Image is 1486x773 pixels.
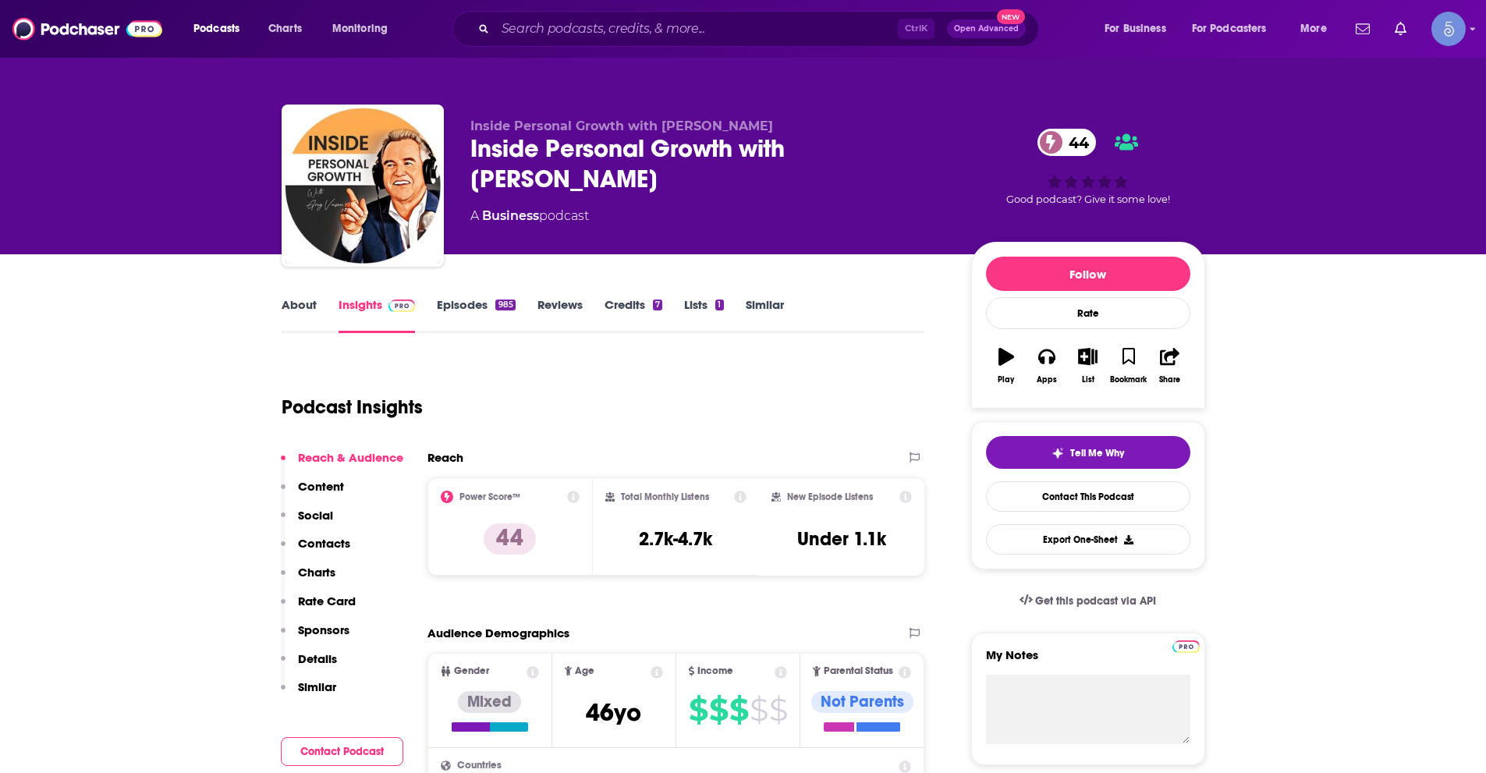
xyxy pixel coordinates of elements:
h1: Podcast Insights [282,395,423,419]
button: Social [281,508,333,537]
div: Rate [986,297,1190,329]
a: Pro website [1172,638,1200,653]
button: Play [986,338,1027,394]
span: Good podcast? Give it some love! [1006,193,1170,205]
p: Social [298,508,333,523]
div: A podcast [470,207,589,225]
h3: Under 1.1k [797,527,886,551]
p: Contacts [298,536,350,551]
button: Follow [986,257,1190,291]
span: $ [750,697,768,722]
a: Show notifications dropdown [1388,16,1413,42]
span: $ [729,697,748,722]
span: 46 yo [586,697,641,728]
button: Show profile menu [1431,12,1466,46]
div: Not Parents [811,691,913,713]
button: open menu [183,16,260,41]
label: My Notes [986,647,1190,675]
div: Share [1159,375,1180,385]
span: Monitoring [332,18,388,40]
h2: Audience Demographics [427,626,569,640]
p: Reach & Audience [298,450,403,465]
h3: 2.7k-4.7k [639,527,712,551]
button: open menu [1182,16,1289,41]
span: Parental Status [824,666,893,676]
span: Open Advanced [954,25,1019,33]
button: List [1067,338,1108,394]
span: Ctrl K [898,19,935,39]
a: Charts [258,16,311,41]
span: Tell Me Why [1070,447,1124,459]
span: Inside Personal Growth with [PERSON_NAME] [470,119,773,133]
span: 44 [1053,129,1097,156]
span: New [997,9,1025,24]
button: tell me why sparkleTell Me Why [986,436,1190,469]
span: For Business [1105,18,1166,40]
span: $ [709,697,728,722]
div: Search podcasts, credits, & more... [467,11,1054,47]
p: Details [298,651,337,666]
button: Contact Podcast [281,737,403,766]
a: Lists1 [684,297,723,333]
a: Show notifications dropdown [1349,16,1376,42]
a: Get this podcast via API [1007,582,1169,620]
input: Search podcasts, credits, & more... [495,16,898,41]
div: Mixed [458,691,521,713]
a: Episodes985 [437,297,515,333]
div: 44Good podcast? Give it some love! [971,119,1205,215]
div: Play [998,375,1014,385]
button: Reach & Audience [281,450,403,479]
h2: New Episode Listens [787,491,873,502]
span: Podcasts [193,18,239,40]
span: Age [575,666,594,676]
a: 44 [1037,129,1097,156]
button: Apps [1027,338,1067,394]
a: InsightsPodchaser Pro [339,297,416,333]
p: Sponsors [298,622,349,637]
div: List [1082,375,1094,385]
img: Podchaser Pro [388,300,416,312]
img: User Profile [1431,12,1466,46]
button: Content [281,479,344,508]
a: About [282,297,317,333]
button: Bookmark [1108,338,1149,394]
button: Open AdvancedNew [947,20,1026,38]
div: 985 [495,300,515,310]
a: Credits7 [605,297,662,333]
p: Rate Card [298,594,356,608]
a: Contact This Podcast [986,481,1190,512]
span: More [1300,18,1327,40]
div: Bookmark [1110,375,1147,385]
button: Rate Card [281,594,356,622]
p: 44 [484,523,536,555]
button: open menu [1289,16,1346,41]
img: Podchaser - Follow, Share and Rate Podcasts [12,14,162,44]
div: 1 [715,300,723,310]
span: $ [689,697,708,722]
span: Logged in as Spiral5-G1 [1431,12,1466,46]
img: Inside Personal Growth with Greg Voisen [285,108,441,264]
span: Income [697,666,733,676]
span: Gender [454,666,489,676]
button: Share [1149,338,1190,394]
h2: Total Monthly Listens [621,491,709,502]
a: Business [482,208,539,223]
span: Get this podcast via API [1035,594,1156,608]
img: Podchaser Pro [1172,640,1200,653]
button: open menu [321,16,408,41]
button: Similar [281,679,336,708]
a: Reviews [537,297,583,333]
span: Countries [457,761,502,771]
button: open menu [1094,16,1186,41]
button: Sponsors [281,622,349,651]
p: Similar [298,679,336,694]
h2: Reach [427,450,463,465]
button: Charts [281,565,335,594]
h2: Power Score™ [459,491,520,502]
button: Export One-Sheet [986,524,1190,555]
img: tell me why sparkle [1052,447,1064,459]
p: Content [298,479,344,494]
a: Similar [746,297,784,333]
